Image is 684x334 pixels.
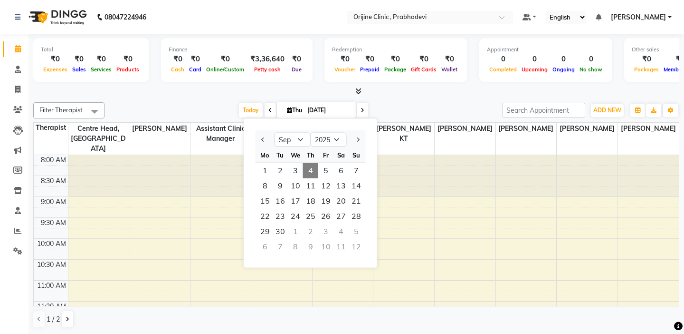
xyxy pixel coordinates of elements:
div: Total [41,46,142,54]
span: 13 [333,178,349,194]
span: 18 [303,194,318,209]
div: 0 [577,54,605,65]
span: [PERSON_NAME] KT [373,123,434,145]
div: Thursday, October 2, 2025 [303,224,318,239]
div: Sunday, September 21, 2025 [349,194,364,209]
div: Sa [333,147,349,163]
div: Saturday, September 13, 2025 [333,178,349,194]
div: ₹0 [169,54,187,65]
span: 19 [318,194,333,209]
span: 14 [349,178,364,194]
div: Wednesday, September 17, 2025 [288,194,303,209]
span: Upcoming [519,66,550,73]
span: [PERSON_NAME] [435,123,495,135]
div: Thursday, September 18, 2025 [303,194,318,209]
span: Voucher [332,66,358,73]
span: 17 [288,194,303,209]
div: 11:30 AM [35,302,68,312]
b: 08047224946 [104,4,146,30]
span: 22 [257,209,273,224]
span: [PERSON_NAME] [611,12,666,22]
span: [PERSON_NAME] [618,123,679,135]
span: 8 [257,178,273,194]
div: Saturday, September 6, 2025 [333,163,349,178]
div: Tuesday, September 9, 2025 [273,178,288,194]
select: Select month [275,133,311,147]
img: logo [24,4,89,30]
span: 23 [273,209,288,224]
div: Th [303,147,318,163]
span: Package [382,66,408,73]
div: Monday, September 29, 2025 [257,224,273,239]
div: Appointment [487,46,605,54]
span: 27 [333,209,349,224]
div: We [288,147,303,163]
div: ₹0 [332,54,358,65]
div: 8:30 AM [39,176,68,186]
div: Sunday, October 5, 2025 [349,224,364,239]
div: Saturday, October 4, 2025 [333,224,349,239]
span: 15 [257,194,273,209]
span: Thu [285,107,304,114]
span: 1 [257,163,273,178]
span: 28 [349,209,364,224]
div: Friday, September 5, 2025 [318,163,333,178]
span: 11 [303,178,318,194]
input: Search Appointment [502,103,585,118]
div: 0 [487,54,519,65]
span: Cash [169,66,187,73]
div: 10:30 AM [35,260,68,270]
div: Fr [318,147,333,163]
div: 0 [519,54,550,65]
div: Monday, September 8, 2025 [257,178,273,194]
span: Products [114,66,142,73]
div: ₹0 [41,54,70,65]
button: ADD NEW [591,104,624,117]
div: ₹0 [70,54,88,65]
div: Sunday, October 12, 2025 [349,239,364,255]
span: No show [577,66,605,73]
span: 12 [318,178,333,194]
span: 7 [349,163,364,178]
div: ₹0 [187,54,204,65]
input: 2025-09-04 [304,103,352,118]
div: Sunday, September 14, 2025 [349,178,364,194]
span: 1 / 2 [47,314,60,324]
span: Wallet [439,66,460,73]
span: 29 [257,224,273,239]
div: Redemption [332,46,460,54]
div: Tuesday, September 23, 2025 [273,209,288,224]
div: Tuesday, September 30, 2025 [273,224,288,239]
div: ₹0 [382,54,408,65]
div: ₹0 [358,54,382,65]
span: 25 [303,209,318,224]
span: ADD NEW [593,107,621,114]
span: Sales [70,66,88,73]
div: Saturday, September 20, 2025 [333,194,349,209]
div: Saturday, October 11, 2025 [333,239,349,255]
span: [PERSON_NAME] [496,123,557,135]
div: Tuesday, September 16, 2025 [273,194,288,209]
div: ₹0 [288,54,305,65]
span: 16 [273,194,288,209]
div: Monday, September 22, 2025 [257,209,273,224]
span: 4 [303,163,318,178]
span: 3 [288,163,303,178]
div: 9:00 AM [39,197,68,207]
div: Thursday, September 25, 2025 [303,209,318,224]
div: Friday, September 19, 2025 [318,194,333,209]
span: Due [289,66,304,73]
div: Monday, October 6, 2025 [257,239,273,255]
span: [PERSON_NAME] [129,123,190,135]
span: Ongoing [550,66,577,73]
div: Finance [169,46,305,54]
div: Tuesday, October 7, 2025 [273,239,288,255]
div: 0 [550,54,577,65]
span: Filter Therapist [39,106,83,114]
div: ₹3,36,640 [247,54,288,65]
button: Next month [353,132,361,147]
span: Completed [487,66,519,73]
span: 6 [333,163,349,178]
div: Tu [273,147,288,163]
div: Wednesday, September 10, 2025 [288,178,303,194]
